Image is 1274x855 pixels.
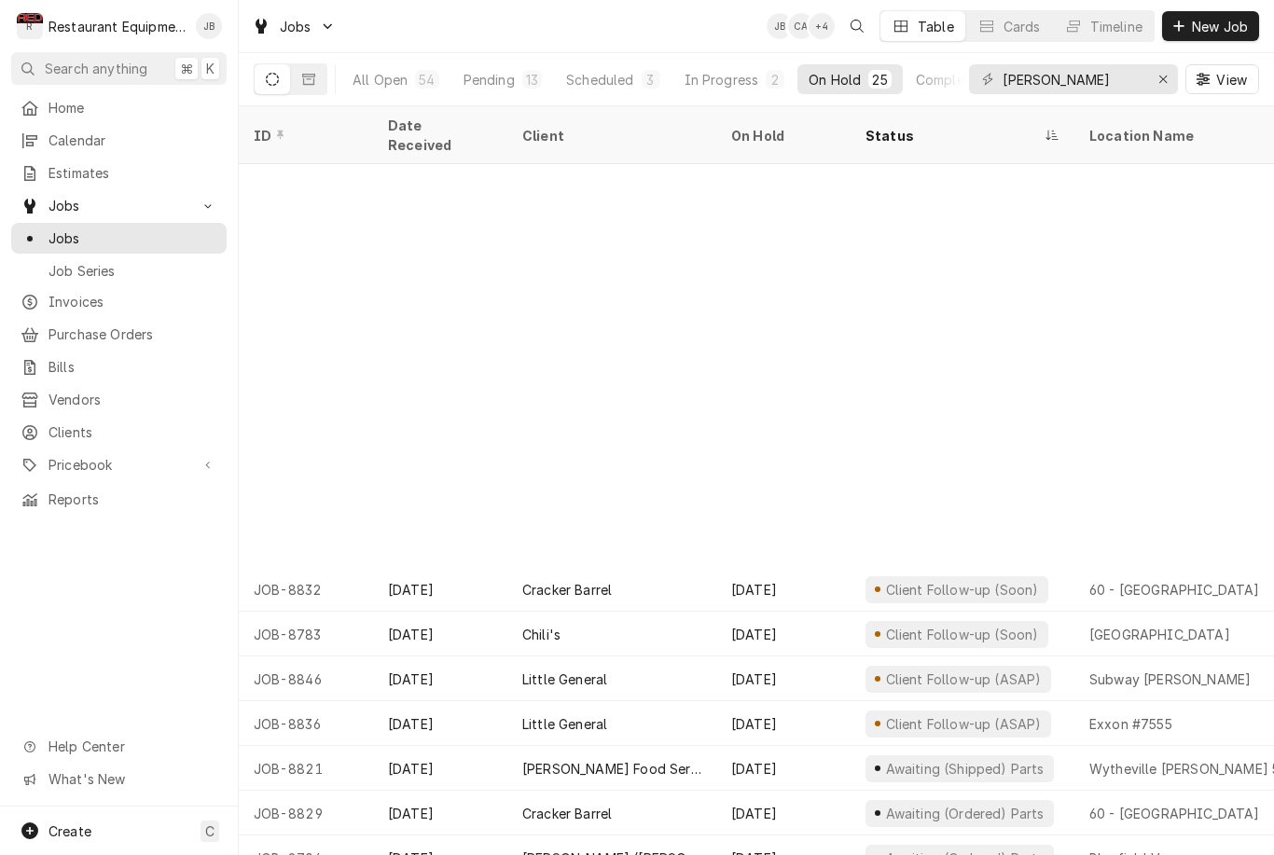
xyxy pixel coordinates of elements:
div: [DATE] [716,746,851,791]
div: + 4 [809,13,835,39]
span: K [206,59,215,78]
div: [PERSON_NAME] Food Service [522,759,701,779]
span: ⌘ [180,59,193,78]
a: Purchase Orders [11,319,227,350]
button: View [1185,64,1259,94]
span: C [205,821,215,841]
a: Vendors [11,384,227,415]
span: Jobs [48,228,217,248]
div: [DATE] [373,791,507,835]
a: Go to Pricebook [11,449,227,480]
div: Exxon #7555 [1089,714,1172,734]
div: JB [196,13,222,39]
span: Create [48,823,91,839]
div: On Hold [809,70,861,90]
div: Restaurant Equipment Diagnostics's Avatar [17,13,43,39]
div: 13 [526,70,538,90]
div: On Hold [731,126,832,145]
span: Reports [48,490,217,509]
div: JOB-8783 [239,612,373,656]
span: Bills [48,357,217,377]
a: Go to Jobs [11,190,227,221]
div: Client Follow-up (ASAP) [883,669,1043,689]
div: Client Follow-up (Soon) [883,580,1040,600]
div: Status [865,126,1041,145]
a: Reports [11,484,227,515]
div: Scheduled [566,70,633,90]
div: All Open [353,70,408,90]
a: Home [11,92,227,123]
div: Restaurant Equipment Diagnostics [48,17,186,36]
span: New Job [1188,17,1252,36]
input: Keyword search [1003,64,1142,94]
div: Chrissy Adams's Avatar [788,13,814,39]
button: New Job [1162,11,1259,41]
a: Go to Jobs [244,11,343,42]
a: Invoices [11,286,227,317]
div: Client Follow-up (ASAP) [883,714,1043,734]
div: 25 [872,70,887,90]
div: Client [522,126,698,145]
button: Open search [842,11,872,41]
div: Little General [522,669,607,689]
a: Jobs [11,223,227,254]
div: [DATE] [373,701,507,746]
div: [DATE] [716,612,851,656]
span: Clients [48,422,217,442]
div: Subway [PERSON_NAME] [1089,669,1251,689]
div: [DATE] [716,656,851,701]
div: [DATE] [373,612,507,656]
span: Jobs [280,17,312,36]
div: 60 - [GEOGRAPHIC_DATA] [1089,580,1260,600]
a: Go to Help Center [11,731,227,762]
span: Purchase Orders [48,324,217,344]
span: Job Series [48,261,217,281]
div: [DATE] [716,701,851,746]
span: Jobs [48,196,189,215]
div: Jaired Brunty's Avatar [767,13,793,39]
div: Cracker Barrel [522,580,612,600]
div: JOB-8836 [239,701,373,746]
div: [DATE] [373,656,507,701]
div: R [17,13,43,39]
div: Date Received [388,116,489,155]
div: [DATE] [373,567,507,612]
div: 54 [419,70,435,90]
div: Awaiting (Shipped) Parts [883,759,1046,779]
a: Job Series [11,255,227,286]
span: Pricebook [48,455,189,475]
a: Bills [11,352,227,382]
span: Help Center [48,737,215,756]
div: JOB-8846 [239,656,373,701]
a: Go to What's New [11,764,227,794]
span: Calendar [48,131,217,150]
span: Invoices [48,292,217,311]
div: 60 - [GEOGRAPHIC_DATA] [1089,804,1260,823]
span: Estimates [48,163,217,183]
div: JOB-8829 [239,791,373,835]
div: Awaiting (Ordered) Parts [883,804,1046,823]
div: 2 [769,70,781,90]
div: 3 [645,70,657,90]
div: Pending [464,70,515,90]
div: Chili's [522,625,561,644]
a: Estimates [11,158,227,188]
span: Vendors [48,390,217,409]
div: Little General [522,714,607,734]
button: Erase input [1148,64,1178,94]
span: Home [48,98,217,117]
button: Search anything⌘K [11,52,227,85]
div: [DATE] [373,746,507,791]
span: What's New [48,769,215,789]
div: [DATE] [716,567,851,612]
div: ID [254,126,354,145]
div: Completed [916,70,986,90]
div: CA [788,13,814,39]
div: Jaired Brunty's Avatar [196,13,222,39]
span: Search anything [45,59,147,78]
div: [GEOGRAPHIC_DATA] [1089,625,1230,644]
div: Client Follow-up (Soon) [883,625,1040,644]
div: JB [767,13,793,39]
span: View [1212,70,1251,90]
div: Cracker Barrel [522,804,612,823]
